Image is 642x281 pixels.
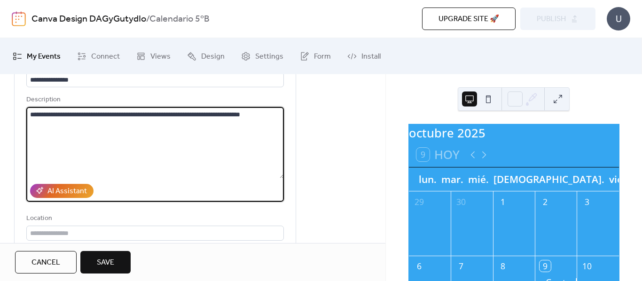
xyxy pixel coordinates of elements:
div: 10 [581,260,593,272]
div: 7 [455,260,467,272]
span: Cancel [31,257,60,268]
a: Connect [70,42,127,70]
a: Form [293,42,338,70]
button: AI Assistant [30,184,94,198]
div: 1 [497,196,509,208]
div: [DEMOGRAPHIC_DATA]. [491,167,607,191]
span: Form [314,49,331,64]
div: U [607,7,630,30]
a: Canva Design DAGyGutydIo [31,10,146,28]
div: 2 [540,196,551,208]
span: Save [97,257,114,268]
div: lun. [416,167,439,191]
span: My Events [27,49,61,64]
span: Views [150,49,171,64]
button: Save [80,251,131,273]
div: 6 [413,260,425,272]
a: Views [129,42,178,70]
div: vie. [607,167,628,191]
div: Description [26,94,282,106]
div: 9 [540,260,551,272]
span: Connect [91,49,120,64]
div: 29 [413,196,425,208]
b: Calendario 5ºB [149,10,210,28]
div: 3 [581,196,593,208]
button: Cancel [15,251,77,273]
span: Settings [255,49,283,64]
div: AI Assistant [47,186,87,197]
a: Design [180,42,232,70]
span: Design [201,49,225,64]
div: 30 [455,196,467,208]
span: Install [361,49,381,64]
div: 8 [497,260,509,272]
a: My Events [6,42,68,70]
a: Install [340,42,388,70]
a: Settings [234,42,290,70]
b: / [146,10,149,28]
button: Upgrade site 🚀 [422,8,516,30]
div: octubre 2025 [409,124,619,142]
div: Location [26,213,282,224]
div: mar. [439,167,466,191]
span: Upgrade site 🚀 [438,14,499,25]
div: mié. [466,167,491,191]
img: logo [12,11,26,26]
